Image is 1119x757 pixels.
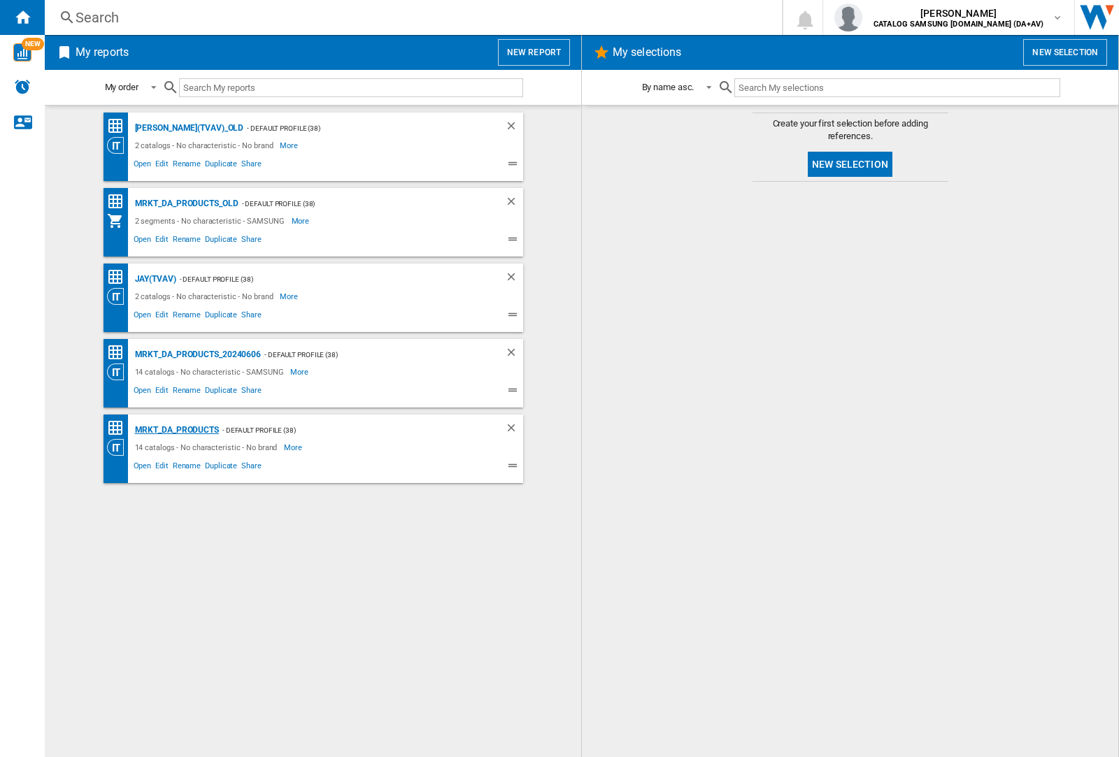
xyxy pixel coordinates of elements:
[203,308,239,325] span: Duplicate
[131,346,262,363] div: MRKT_DA_PRODUCTS_20240606
[284,439,304,456] span: More
[874,20,1043,29] b: CATALOG SAMSUNG [DOMAIN_NAME] (DA+AV)
[505,120,523,137] div: Delete
[505,195,523,212] div: Delete
[203,157,239,174] span: Duplicate
[239,233,264,250] span: Share
[131,288,280,305] div: 2 catalogs - No characteristic - No brand
[131,384,154,401] span: Open
[219,421,477,439] div: - Default profile (38)
[153,308,171,325] span: Edit
[176,271,477,288] div: - Default profile (38)
[131,271,176,288] div: JAY(TVAV)
[76,8,746,27] div: Search
[642,82,694,92] div: By name asc.
[243,120,476,137] div: - Default profile (38)
[203,233,239,250] span: Duplicate
[171,157,203,174] span: Rename
[131,157,154,174] span: Open
[171,308,203,325] span: Rename
[153,233,171,250] span: Edit
[107,439,131,456] div: Category View
[131,137,280,154] div: 2 catalogs - No characteristic - No brand
[131,212,292,229] div: 2 segments - No characteristic - SAMSUNG
[107,344,131,361] div: Price Matrix
[153,459,171,476] span: Edit
[505,421,523,439] div: Delete
[131,195,238,212] div: MRKT_DA_PRODUCTS_OLD
[107,117,131,135] div: Price Matrix
[107,419,131,437] div: Price Matrix
[22,38,44,50] span: NEW
[280,288,300,305] span: More
[105,82,138,92] div: My order
[107,268,131,286] div: Price Matrix
[1023,39,1107,66] button: New selection
[203,459,239,476] span: Duplicate
[239,384,264,401] span: Share
[203,384,239,401] span: Duplicate
[239,459,264,476] span: Share
[505,271,523,288] div: Delete
[280,137,300,154] span: More
[834,3,862,31] img: profile.jpg
[131,363,291,380] div: 14 catalogs - No characteristic - SAMSUNG
[290,363,311,380] span: More
[13,43,31,62] img: wise-card.svg
[131,439,285,456] div: 14 catalogs - No characteristic - No brand
[874,6,1043,20] span: [PERSON_NAME]
[238,195,477,212] div: - Default profile (38)
[734,78,1060,97] input: Search My selections
[239,157,264,174] span: Share
[808,152,892,177] button: New selection
[179,78,523,97] input: Search My reports
[153,157,171,174] span: Edit
[153,384,171,401] span: Edit
[171,233,203,250] span: Rename
[753,117,948,143] span: Create your first selection before adding references.
[107,212,131,229] div: My Assortment
[14,78,31,95] img: alerts-logo.svg
[73,39,131,66] h2: My reports
[131,459,154,476] span: Open
[239,308,264,325] span: Share
[107,288,131,305] div: Category View
[610,39,684,66] h2: My selections
[498,39,570,66] button: New report
[131,421,219,439] div: MRKT_DA_PRODUCTS
[171,459,203,476] span: Rename
[107,193,131,210] div: Price Matrix
[131,308,154,325] span: Open
[131,233,154,250] span: Open
[292,212,312,229] span: More
[505,346,523,363] div: Delete
[107,363,131,380] div: Category View
[171,384,203,401] span: Rename
[131,120,244,137] div: [PERSON_NAME](TVAV)_old
[261,346,476,363] div: - Default profile (38)
[107,137,131,154] div: Category View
